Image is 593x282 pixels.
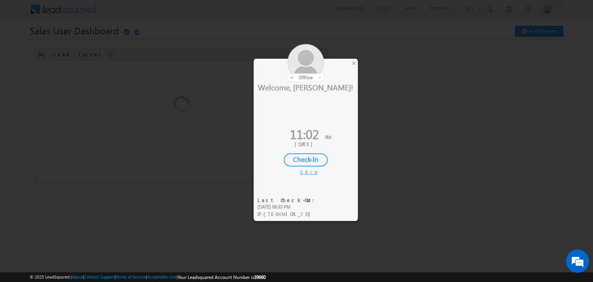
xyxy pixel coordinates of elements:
span: offline [299,75,313,80]
a: Terms of Service [116,274,146,279]
span: PM [325,134,331,140]
span: © 2025 LeadSquared | | | | | [30,274,266,281]
a: About [72,274,83,279]
span: [TECHNICAL_ID] [264,211,314,217]
span: Your Leadsquared Account Number is [178,274,266,280]
div: Welcome, [PERSON_NAME]! [254,82,358,92]
span: 11:02 [290,125,319,143]
div: IP : [258,211,319,218]
div: [DATE] 06:33 PM [258,204,319,211]
div: [DATE] [259,141,352,148]
div: Last Check-Out: [258,197,319,204]
span: 39660 [254,274,266,280]
a: Contact Support [84,274,115,279]
a: Acceptable Use [147,274,176,279]
div: × [350,59,358,67]
div: Check-In [284,153,328,166]
div: Skip [300,168,312,175]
